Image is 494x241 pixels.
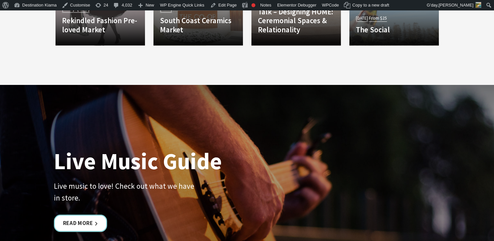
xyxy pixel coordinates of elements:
[62,16,138,34] h4: Rekindled Fashion Pre-loved Market
[54,150,233,172] h1: Live Music Guide
[369,14,387,22] span: From $25
[54,215,107,232] a: Read More
[258,7,334,34] h4: Talk – Designing HOME: Ceremonial Spaces & Relationality
[54,180,201,204] p: Live music to love! Check out what we have in store.
[438,3,473,8] span: [PERSON_NAME]
[251,3,255,7] div: Focus keyphrase not set
[160,16,236,34] h4: South Coast Ceramics Market
[356,14,368,22] span: [DATE]
[356,25,432,34] h4: The Social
